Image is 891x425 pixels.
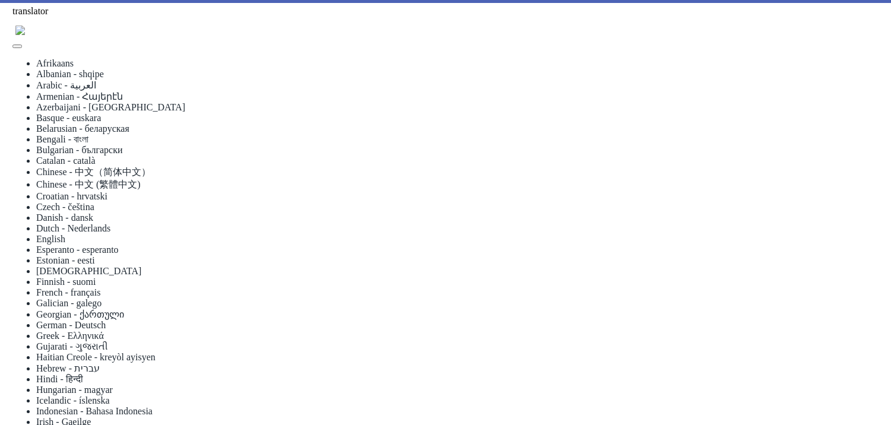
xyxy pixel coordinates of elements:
a: Hungarian - magyar [36,385,113,395]
a: Esperanto - esperanto [36,245,119,255]
a: Indonesian - Bahasa Indonesia [36,406,153,416]
a: English [36,234,65,244]
a: Afrikaans [36,58,74,68]
a: Gujarati - ગુજરાતી [36,341,108,351]
a: Greek - Ελληνικά [36,331,104,341]
a: Belarusian - беларуская [36,123,129,134]
a: French - français [36,287,100,297]
a: Icelandic - íslenska [36,395,110,405]
img: right-arrow.png [12,23,879,38]
a: [DEMOGRAPHIC_DATA] [36,266,141,276]
div: translator [12,6,879,17]
a: Bulgarian - български [36,145,123,155]
a: Croatian - hrvatski [36,191,107,201]
a: Hebrew - ‎‫עברית‬‎ [36,363,100,373]
a: Dutch - Nederlands [36,223,110,233]
a: Arabic - ‎‫العربية‬‎ [36,80,96,90]
a: Haitian Creole - kreyòl ayisyen [36,352,156,362]
a: Basque - euskara [36,113,101,123]
a: Bengali - বাংলা [36,134,88,144]
a: Chinese - 中文（简体中文） [36,167,151,177]
a: Catalan - català [36,156,96,166]
a: Hindi - हिन्दी [36,374,83,384]
a: Galician - galego [36,298,102,308]
a: Finnish - suomi [36,277,96,287]
a: Azerbaijani - [GEOGRAPHIC_DATA] [36,102,185,112]
a: Albanian - shqipe [36,69,104,79]
a: Estonian - eesti [36,255,95,265]
a: Georgian - ქართული [36,309,124,319]
a: Danish - dansk [36,213,93,223]
a: Chinese - 中文 (繁體中文) [36,179,141,189]
a: Armenian - Հայերէն [36,91,123,102]
a: German - Deutsch [36,320,106,330]
a: Czech - čeština [36,202,94,212]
